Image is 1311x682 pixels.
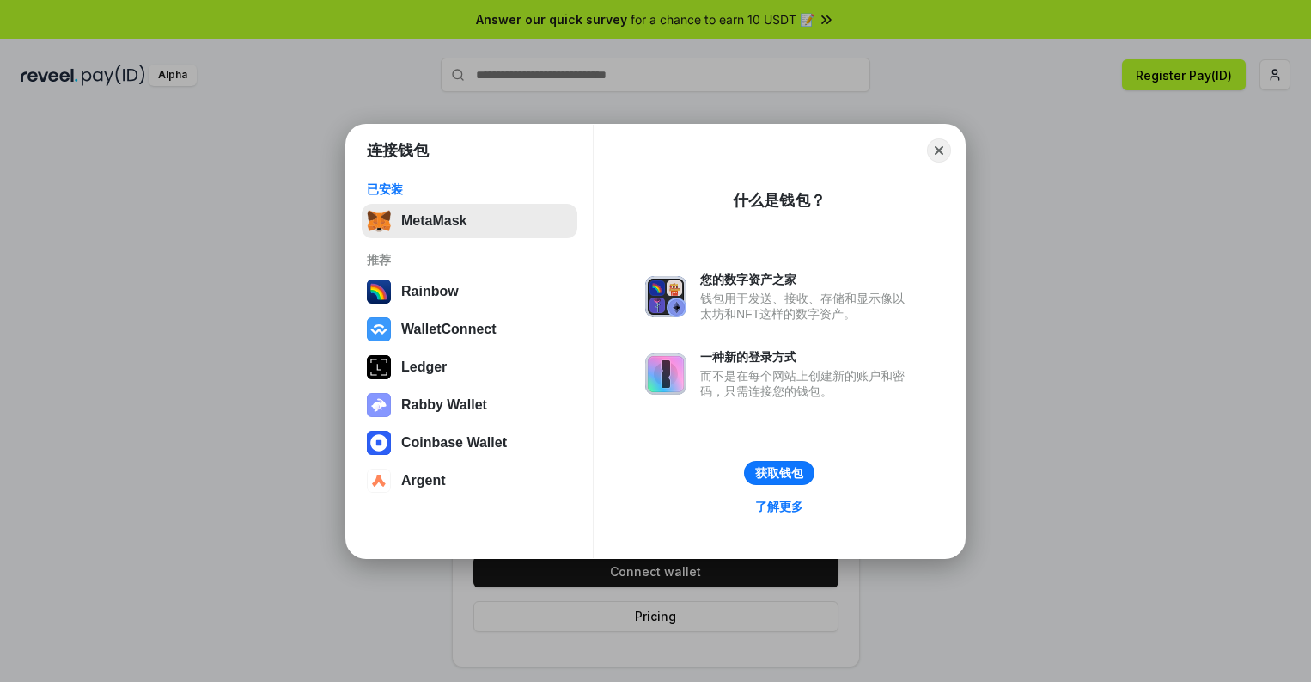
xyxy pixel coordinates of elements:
div: 了解更多 [755,499,803,514]
div: 您的数字资产之家 [700,272,913,287]
button: Rainbow [362,274,577,309]
img: svg+xml,%3Csvg%20xmlns%3D%22http%3A%2F%2Fwww.w3.org%2F2000%2Fsvg%22%20fill%3D%22none%22%20viewBox... [645,276,686,317]
button: WalletConnect [362,312,577,347]
div: MetaMask [401,213,466,229]
div: Coinbase Wallet [401,435,507,451]
div: 推荐 [367,252,572,267]
img: svg+xml,%3Csvg%20width%3D%2228%22%20height%3D%2228%22%20viewBox%3D%220%200%2028%2028%22%20fill%3D... [367,317,391,341]
button: Coinbase Wallet [362,426,577,460]
img: svg+xml,%3Csvg%20xmlns%3D%22http%3A%2F%2Fwww.w3.org%2F2000%2Fsvg%22%20width%3D%2228%22%20height%3... [367,355,391,379]
button: Argent [362,464,577,498]
button: 获取钱包 [744,461,814,485]
img: svg+xml,%3Csvg%20width%3D%2228%22%20height%3D%2228%22%20viewBox%3D%220%200%2028%2028%22%20fill%3D... [367,469,391,493]
div: Ledger [401,359,447,375]
div: Rainbow [401,284,459,299]
div: 获取钱包 [755,465,803,481]
button: MetaMask [362,204,577,238]
div: Rabby Wallet [401,397,487,413]
div: 什么是钱包？ [733,190,826,211]
div: 一种新的登录方式 [700,349,913,365]
button: Rabby Wallet [362,388,577,422]
img: svg+xml,%3Csvg%20xmlns%3D%22http%3A%2F%2Fwww.w3.org%2F2000%2Fsvg%22%20fill%3D%22none%22%20viewBox... [645,353,686,395]
button: Ledger [362,350,577,384]
button: Close [927,138,951,163]
div: 钱包用于发送、接收、存储和显示像以太坊和NFT这样的数字资产。 [700,291,913,322]
h1: 连接钱包 [367,140,429,161]
div: WalletConnect [401,322,497,337]
img: svg+xml,%3Csvg%20width%3D%2228%22%20height%3D%2228%22%20viewBox%3D%220%200%2028%2028%22%20fill%3D... [367,431,391,455]
img: svg+xml,%3Csvg%20xmlns%3D%22http%3A%2F%2Fwww.w3.org%2F2000%2Fsvg%22%20fill%3D%22none%22%20viewBox... [367,393,391,417]
div: 已安装 [367,181,572,197]
img: svg+xml,%3Csvg%20fill%3D%22none%22%20height%3D%2233%22%20viewBox%3D%220%200%2035%2033%22%20width%... [367,209,391,233]
a: 了解更多 [745,495,814,518]
div: Argent [401,473,446,488]
div: 而不是在每个网站上创建新的账户和密码，只需连接您的钱包。 [700,368,913,399]
img: svg+xml,%3Csvg%20width%3D%22120%22%20height%3D%22120%22%20viewBox%3D%220%200%20120%20120%22%20fil... [367,280,391,304]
